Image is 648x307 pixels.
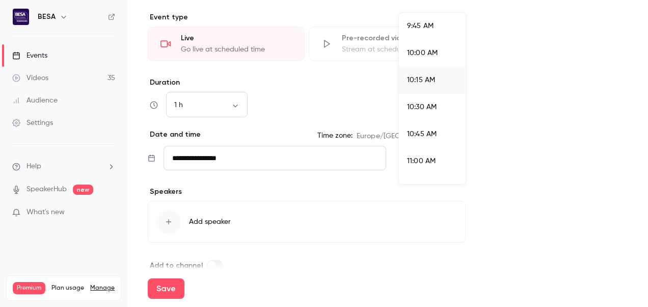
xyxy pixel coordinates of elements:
[407,104,437,111] span: 10:30 AM
[407,131,437,138] span: 10:45 AM
[407,158,436,165] span: 11:00 AM
[407,49,438,57] span: 10:00 AM
[407,76,435,84] span: 10:15 AM
[407,22,434,30] span: 9:45 AM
